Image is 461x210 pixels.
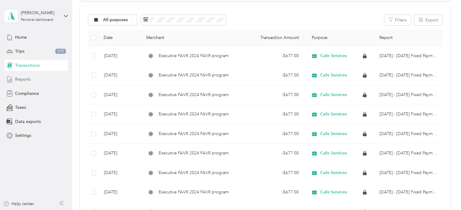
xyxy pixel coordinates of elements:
span: All purposes [103,18,128,22]
th: Transaction Amount [243,30,304,46]
span: Settings [15,132,31,139]
td: [DATE] [99,183,141,202]
td: Mar 1 - 31, 2025 Fixed Payment [375,163,442,183]
th: Merchant [141,30,243,46]
td: [DATE] [99,66,141,85]
span: Trips [15,48,24,54]
button: Export [414,15,442,25]
td: [DATE] [99,46,141,66]
span: Executive FAVR 2024 FAVR program [159,189,229,195]
span: Cafe Services [320,189,347,195]
div: - $677.00 [248,189,299,195]
span: Compliance [15,90,39,97]
span: Cafe Services [320,73,347,78]
td: Feb 1 - 28, 2025 Fixed Payment [375,183,442,202]
td: [DATE] [99,163,141,183]
span: Purpose [308,35,327,40]
span: Cafe Services [320,53,347,59]
iframe: Everlance-gr Chat Button Frame [427,176,461,210]
td: Sep 1 - 30, 2025 Fixed Payment [375,46,442,66]
span: Cafe Services [320,131,347,137]
span: Executive FAVR 2024 FAVR program [159,53,229,59]
th: Report [375,30,442,46]
td: [DATE] [99,144,141,163]
div: Personal dashboard [21,18,53,22]
td: [DATE] [99,124,141,144]
div: - $677.00 [248,53,299,59]
div: - $677.00 [248,92,299,98]
span: Reports [15,76,31,82]
td: Jul 1 - 31, 2025 Fixed Payment [375,85,442,105]
button: Help center [3,201,34,207]
span: Cafe Services [320,92,347,98]
span: Executive FAVR 2024 FAVR program [159,170,229,176]
div: - $677.00 [248,131,299,137]
span: Cafe Services [320,150,347,156]
span: Executive FAVR 2024 FAVR program [159,131,229,137]
div: - $677.00 [248,72,299,79]
span: Executive FAVR 2024 FAVR program [159,72,229,79]
span: Taxes [15,104,26,111]
span: 315 [55,49,66,54]
td: Apr 1 - 30, 2025 Fixed Payment [375,144,442,163]
div: - $677.00 [248,111,299,118]
div: [PERSON_NAME] [21,10,59,16]
td: Jun 1 - 30, 2025 Fixed Payment [375,105,442,124]
th: Date [99,30,141,46]
div: - $677.00 [248,150,299,157]
span: Data exports [15,118,41,125]
td: Aug 1 - 31, 2025 Fixed Payment [375,66,442,85]
span: Executive FAVR 2024 FAVR program [159,92,229,98]
td: [DATE] [99,85,141,105]
td: [DATE] [99,105,141,124]
button: Filters [384,15,411,25]
span: Cafe Services [320,111,347,117]
td: May 1 - 31, 2025 Fixed Payment [375,124,442,144]
span: Executive FAVR 2024 FAVR program [159,150,229,157]
div: - $677.00 [248,170,299,176]
span: Cafe Services [320,170,347,176]
span: Executive FAVR 2024 FAVR program [159,111,229,118]
span: Transactions [15,62,40,69]
span: Home [15,34,27,40]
